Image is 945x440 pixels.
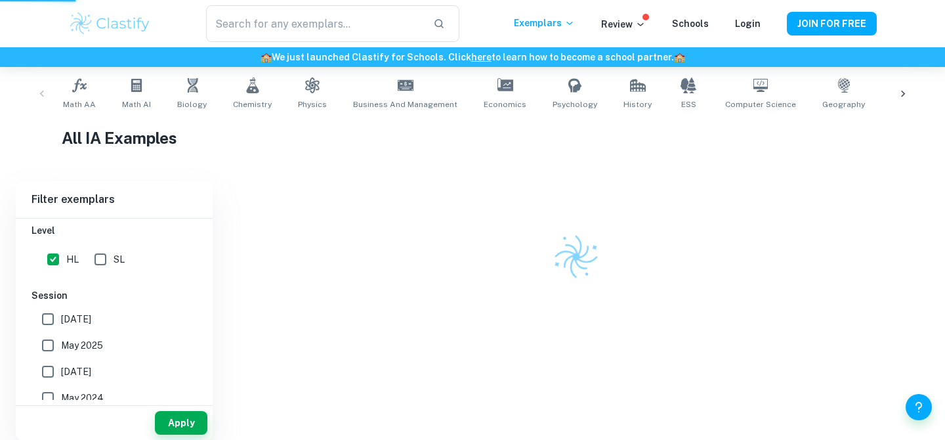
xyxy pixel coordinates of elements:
[261,52,272,62] span: 🏫
[114,252,125,267] span: SL
[122,99,151,110] span: Math AI
[3,50,942,64] h6: We just launched Clastify for Schools. Click to learn how to become a school partner.
[735,18,761,29] a: Login
[681,99,696,110] span: ESS
[61,312,91,326] span: [DATE]
[206,5,423,42] input: Search for any exemplars...
[547,228,604,285] img: Clastify logo
[61,364,91,379] span: [DATE]
[298,99,327,110] span: Physics
[553,99,597,110] span: Psychology
[68,11,152,37] img: Clastify logo
[31,223,197,238] h6: Level
[155,411,207,435] button: Apply
[725,99,796,110] span: Computer Science
[906,394,932,420] button: Help and Feedback
[672,18,709,29] a: Schools
[674,52,685,62] span: 🏫
[16,181,213,218] h6: Filter exemplars
[484,99,526,110] span: Economics
[63,99,96,110] span: Math AA
[61,391,104,405] span: May 2024
[623,99,652,110] span: History
[471,52,492,62] a: here
[31,288,197,303] h6: Session
[822,99,865,110] span: Geography
[787,12,877,35] button: JOIN FOR FREE
[66,252,79,267] span: HL
[601,17,646,32] p: Review
[177,99,207,110] span: Biology
[353,99,457,110] span: Business and Management
[61,338,103,353] span: May 2025
[62,126,884,150] h1: All IA Examples
[514,16,575,30] p: Exemplars
[233,99,272,110] span: Chemistry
